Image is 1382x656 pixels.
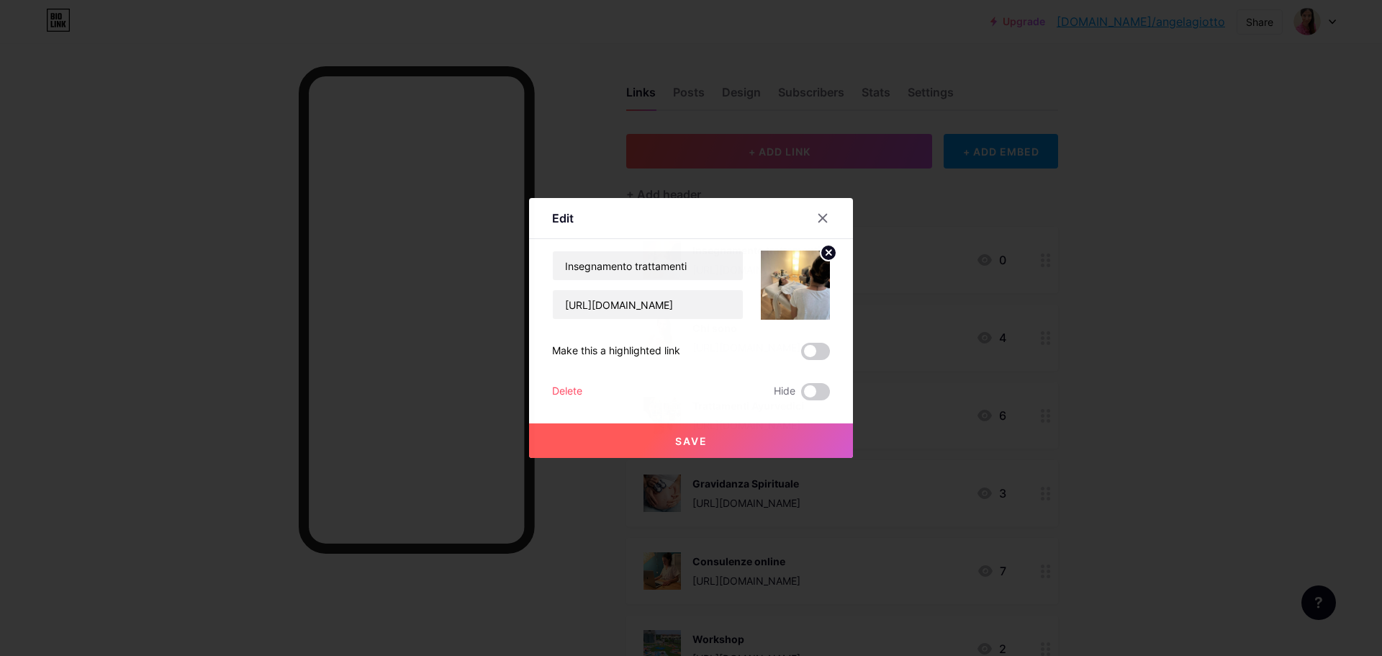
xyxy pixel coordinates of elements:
div: Edit [552,210,574,227]
div: Delete [552,383,582,400]
img: link_thumbnail [761,251,830,320]
input: Title [553,251,743,280]
button: Save [529,423,853,458]
span: Hide [774,383,795,400]
span: Save [675,435,708,447]
input: URL [553,290,743,319]
div: Make this a highlighted link [552,343,680,360]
